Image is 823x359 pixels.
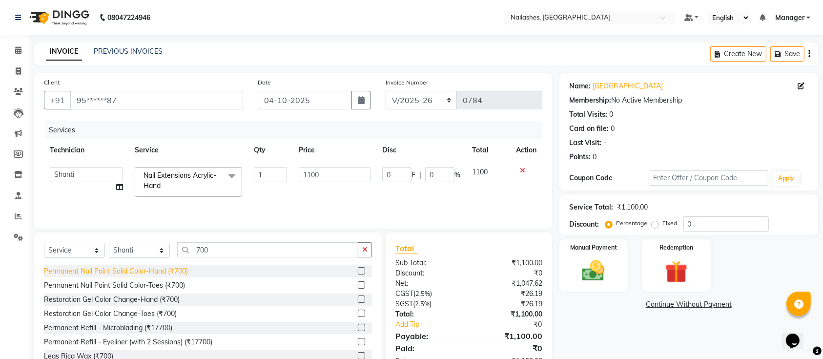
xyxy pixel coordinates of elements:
div: Permanent Refill - Eyeliner (with 2 Sessions) (₹17700) [44,337,212,347]
span: Total [395,243,418,253]
label: Fixed [663,219,678,228]
div: Points: [569,152,591,162]
a: PREVIOUS INVOICES [94,47,163,56]
b: 08047224946 [107,4,150,31]
div: ₹0 [482,319,550,330]
div: ₹1,100.00 [469,330,549,342]
div: ₹0 [469,268,549,278]
div: ( ) [388,299,469,309]
div: Coupon Code [569,173,649,183]
div: Name: [569,81,591,91]
iframe: chat widget [782,320,813,349]
div: Payable: [388,330,469,342]
img: logo [25,4,92,31]
a: INVOICE [46,43,82,61]
th: Price [293,139,376,161]
th: Action [510,139,542,161]
a: Continue Without Payment [561,299,816,310]
button: Save [770,46,804,62]
div: Service Total: [569,202,614,212]
label: Invoice Number [386,78,428,87]
div: ₹1,100.00 [617,202,648,212]
div: ₹26.19 [469,289,549,299]
input: Search or Scan [177,242,358,257]
div: ₹0 [469,342,549,354]
div: Permanent Refill - Microblading (₹17700) [44,323,172,333]
div: 0 [611,124,615,134]
div: Restoration Gel Color Change-Toes (₹700) [44,309,177,319]
div: Restoration Gel Color Change-Hand (₹700) [44,295,180,305]
button: Apply [772,171,800,186]
button: +91 [44,91,71,109]
div: Membership: [569,95,612,106]
div: ₹1,100.00 [469,258,549,268]
img: _cash.svg [575,258,612,284]
span: 2.5% [415,290,430,297]
div: Sub Total: [388,258,469,268]
label: Manual Payment [570,243,617,252]
input: Search by Name/Mobile/Email/Code [70,91,243,109]
button: Create New [710,46,766,62]
span: CGST [395,289,413,298]
div: ₹1,100.00 [469,309,549,319]
div: Card on file: [569,124,609,134]
span: Manager [775,13,804,23]
th: Disc [376,139,466,161]
div: ₹1,047.62 [469,278,549,289]
img: _gift.svg [658,258,695,286]
a: x [161,181,165,190]
div: No Active Membership [569,95,808,106]
div: Net: [388,278,469,289]
div: Paid: [388,342,469,354]
span: | [419,170,421,180]
th: Total [466,139,510,161]
th: Service [129,139,248,161]
span: SGST [395,299,413,308]
div: Discount: [569,219,599,230]
div: Permanent Nail Paint Solid Color-Toes (₹700) [44,280,185,291]
div: Services [45,121,550,139]
div: ₹26.19 [469,299,549,309]
label: Client [44,78,60,87]
div: 0 [610,109,614,120]
span: Nail Extensions Acrylic-Hand [144,171,216,190]
a: [GEOGRAPHIC_DATA] [593,81,663,91]
div: ( ) [388,289,469,299]
input: Enter Offer / Coupon Code [649,170,768,186]
div: 0 [593,152,597,162]
span: 1100 [472,168,488,176]
th: Technician [44,139,129,161]
div: Discount: [388,268,469,278]
th: Qty [248,139,293,161]
span: F [411,170,415,180]
div: Total Visits: [569,109,608,120]
div: Total: [388,309,469,319]
label: Percentage [617,219,648,228]
label: Redemption [659,243,693,252]
div: Permanent Nail Paint Solid Color-Hand (₹700) [44,266,188,276]
a: Add Tip [388,319,482,330]
div: Last Visit: [569,138,602,148]
div: - [604,138,607,148]
label: Date [258,78,271,87]
span: 2.5% [415,300,430,308]
span: % [454,170,460,180]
